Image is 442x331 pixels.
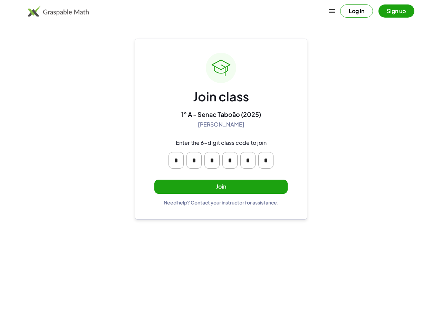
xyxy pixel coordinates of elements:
div: Join class [193,89,249,105]
button: Sign up [378,4,414,18]
input: Please enter OTP character 2 [186,152,202,169]
button: Log in [340,4,373,18]
div: Need help? Contact your instructor for assistance. [164,199,279,205]
input: Please enter OTP character 3 [204,152,220,169]
div: Enter the 6-digit class code to join [176,139,267,147]
input: Please enter OTP character 5 [240,152,256,169]
div: 1° A - Senac Taboão (2025) [181,110,261,118]
input: Please enter OTP character 4 [222,152,238,169]
button: Join [154,180,288,194]
input: Please enter OTP character 6 [258,152,273,169]
div: [PERSON_NAME] [198,121,244,128]
input: Please enter OTP character 1 [169,152,184,169]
